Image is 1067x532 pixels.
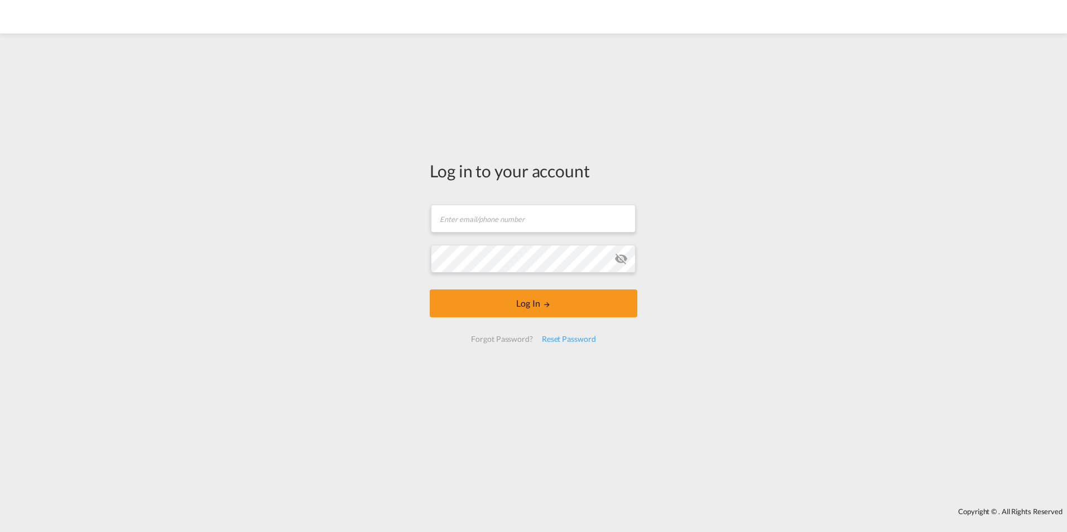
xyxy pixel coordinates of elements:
div: Forgot Password? [467,329,537,349]
input: Enter email/phone number [431,205,636,233]
button: LOGIN [430,289,637,317]
md-icon: icon-eye-off [614,252,628,265]
div: Reset Password [537,329,600,349]
div: Log in to your account [430,159,637,182]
